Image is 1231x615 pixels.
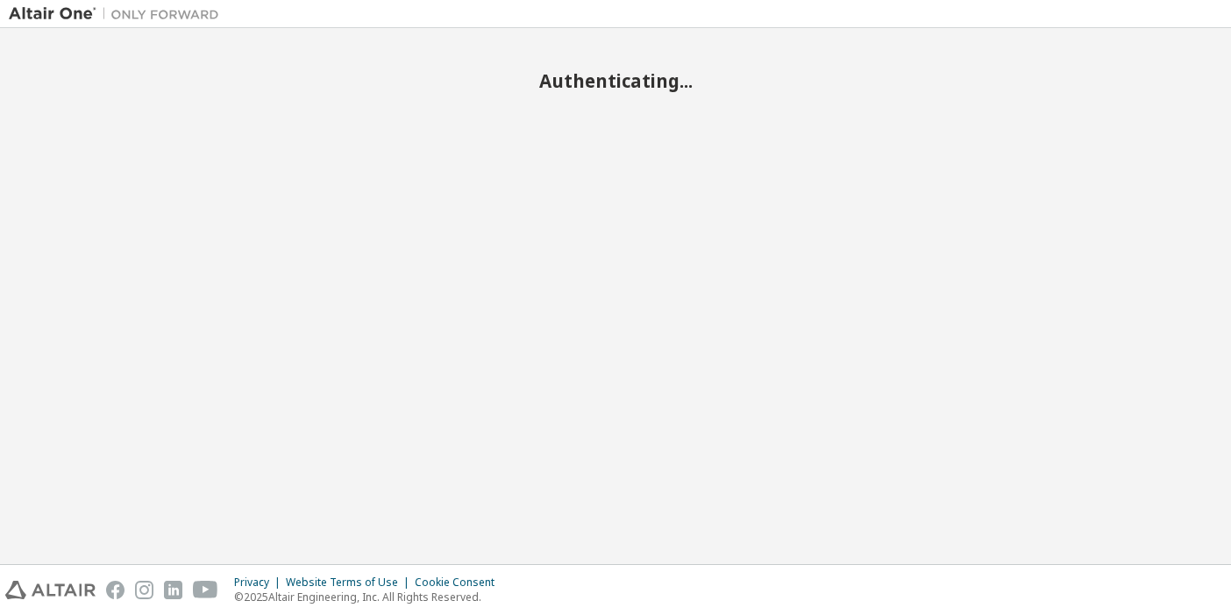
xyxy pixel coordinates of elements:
div: Cookie Consent [415,576,505,590]
img: linkedin.svg [164,581,182,599]
div: Website Terms of Use [286,576,415,590]
img: Altair One [9,5,228,23]
img: altair_logo.svg [5,581,96,599]
img: youtube.svg [193,581,218,599]
h2: Authenticating... [9,69,1222,92]
img: instagram.svg [135,581,153,599]
div: Privacy [234,576,286,590]
img: facebook.svg [106,581,125,599]
p: © 2025 Altair Engineering, Inc. All Rights Reserved. [234,590,505,604]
